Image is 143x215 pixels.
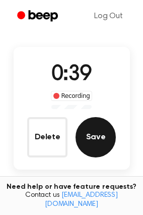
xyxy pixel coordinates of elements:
span: 0:39 [51,64,92,85]
span: Contact us [6,191,137,209]
a: Beep [10,7,67,26]
a: Log Out [84,4,133,28]
a: [EMAIL_ADDRESS][DOMAIN_NAME] [45,192,118,208]
button: Delete Audio Record [27,117,67,157]
button: Save Audio Record [76,117,116,157]
div: Recording [51,91,93,101]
